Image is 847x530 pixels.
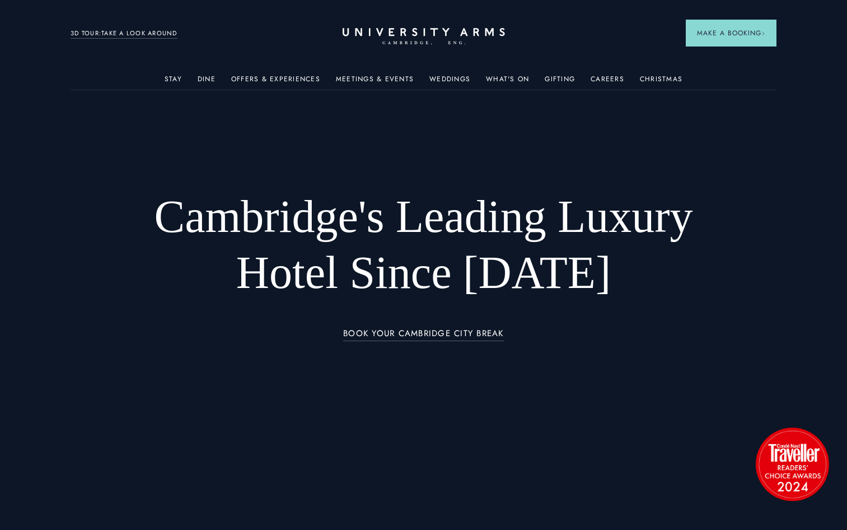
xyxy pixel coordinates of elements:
a: 3D TOUR:TAKE A LOOK AROUND [71,29,177,39]
a: Careers [591,75,624,90]
a: BOOK YOUR CAMBRIDGE CITY BREAK [343,329,504,342]
img: image-2524eff8f0c5d55edbf694693304c4387916dea5-1501x1501-png [750,422,834,506]
a: Offers & Experiences [231,75,320,90]
a: Dine [198,75,216,90]
span: Make a Booking [697,28,765,38]
a: Meetings & Events [336,75,414,90]
img: Arrow icon [761,31,765,35]
a: Weddings [429,75,470,90]
a: What's On [486,75,529,90]
a: Stay [165,75,182,90]
a: Home [343,28,505,45]
a: Gifting [545,75,575,90]
h1: Cambridge's Leading Luxury Hotel Since [DATE] [141,189,706,301]
a: Christmas [640,75,682,90]
button: Make a BookingArrow icon [686,20,776,47]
